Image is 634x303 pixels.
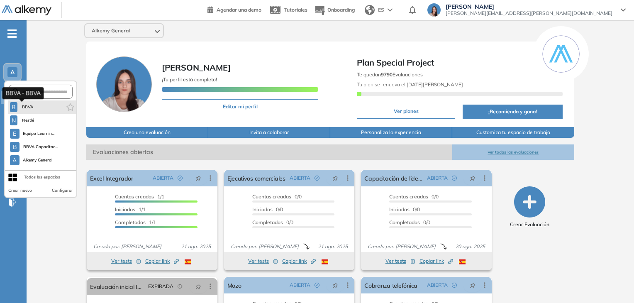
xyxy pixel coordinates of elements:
span: Crear Evaluación [510,221,549,228]
span: 21 ago. 2025 [315,243,351,250]
span: 0/0 [389,219,430,225]
div: Todos los espacios [24,174,60,181]
span: Equipo Learnin... [23,130,55,137]
img: world [365,5,375,15]
button: Onboarding [314,1,355,19]
span: pushpin [195,283,201,290]
img: Foto de perfil [96,56,152,112]
span: check-circle [452,176,457,181]
span: Tutoriales [284,7,307,13]
b: [DATE][PERSON_NAME] [405,81,463,88]
span: ¡Tu perfil está completo! [162,76,217,83]
button: pushpin [326,279,344,292]
span: pushpin [470,282,475,288]
span: Iniciadas [115,206,135,213]
span: 21 ago. 2025 [178,243,214,250]
span: ABIERTA [427,174,448,182]
span: ABIERTA [290,174,310,182]
img: arrow [388,8,393,12]
button: Crea una evaluación [86,127,208,138]
span: Evaluaciones abiertas [86,144,452,160]
button: pushpin [326,171,344,185]
button: Crear nuevo [8,187,32,194]
span: N [12,117,16,124]
span: Creado por: [PERSON_NAME] [364,243,439,250]
span: [PERSON_NAME] [162,62,231,73]
span: ABIERTA [427,281,448,289]
button: ¡Recomienda y gana! [463,105,562,119]
span: B [12,104,16,110]
span: check-circle [452,283,457,288]
span: Cuentas creadas [252,193,291,200]
span: 1/1 [115,206,146,213]
span: Cuentas creadas [115,193,154,200]
button: Ver tests [385,256,415,266]
span: 0/0 [389,206,420,213]
span: pushpin [332,282,338,288]
span: Copiar link [282,257,316,265]
span: Agendar una demo [217,7,261,13]
button: Copiar link [419,256,453,266]
span: Completados [252,219,283,225]
span: ES [378,6,384,14]
a: Agendar una demo [207,4,261,14]
button: pushpin [463,171,482,185]
button: Copiar link [145,256,179,266]
span: 0/0 [252,193,302,200]
span: 20 ago. 2025 [452,243,488,250]
span: Creado por: [PERSON_NAME] [227,243,302,250]
span: BBVA [21,104,34,110]
button: Ver tests [248,256,278,266]
button: Crear Evaluación [510,186,549,228]
span: 0/0 [252,219,293,225]
iframe: Chat Widget [593,263,634,303]
a: Mozo [227,277,241,293]
a: Excel Integrador [90,170,133,186]
span: 1/1 [115,219,156,225]
span: Iniciadas [252,206,273,213]
span: E [13,130,16,137]
button: Copiar link [282,256,316,266]
span: Creado por: [PERSON_NAME] [90,243,165,250]
span: Te quedan Evaluaciones [357,71,423,78]
button: Customiza tu espacio de trabajo [452,127,574,138]
a: Capacitación de lideres [364,170,423,186]
button: pushpin [463,279,482,292]
i: - [7,33,17,34]
span: [PERSON_NAME] [446,3,612,10]
span: check-circle [315,176,319,181]
div: BBVA - BBVA [2,87,44,99]
img: ESP [322,259,328,264]
span: Nestlé [21,117,35,124]
span: check-circle [178,176,183,181]
span: Plan Special Project [357,56,562,69]
button: Invita a colaborar [208,127,330,138]
a: Cobranza telefónica [364,277,417,293]
span: Alkemy General [92,27,130,34]
button: Editar mi perfil [162,99,318,114]
span: field-time [178,284,183,289]
button: Configurar [52,187,73,194]
span: pushpin [195,175,201,181]
a: Evaluación inicial IA | Academy | Pomelo [90,278,144,295]
span: Copiar link [145,257,179,265]
span: Copiar link [419,257,453,265]
span: A [10,69,15,76]
span: Iniciadas [389,206,410,213]
button: Ver planes [357,104,455,119]
img: ESP [185,259,191,264]
span: 0/0 [252,206,283,213]
b: 9790 [381,71,393,78]
span: Tu plan se renueva el [357,81,463,88]
span: Onboarding [327,7,355,13]
button: Ver todas las evaluaciones [452,144,574,160]
span: ABIERTA [153,174,173,182]
span: Completados [389,219,420,225]
button: Ver tests [111,256,141,266]
span: check-circle [315,283,319,288]
span: 1/1 [115,193,164,200]
button: pushpin [189,280,207,293]
span: 0/0 [389,193,439,200]
span: A [12,157,17,164]
a: Ejecutivos comerciales [227,170,285,186]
